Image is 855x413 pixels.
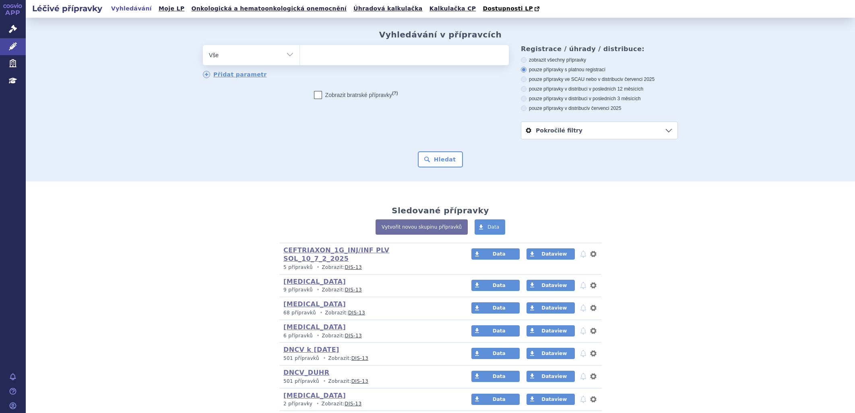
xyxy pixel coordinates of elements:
[283,264,456,271] p: Zobrazit:
[427,3,479,14] a: Kalkulačka CP
[345,287,362,293] a: DIS-13
[480,3,543,14] a: Dostupnosti LP
[493,328,506,334] span: Data
[521,76,678,83] label: pouze přípravky ve SCAU nebo v distribuci
[621,76,655,82] span: v červenci 2025
[589,349,597,358] button: nastavení
[283,287,456,293] p: Zobrazit:
[521,105,678,112] label: pouze přípravky v distribuci
[471,348,520,359] a: Data
[521,57,678,63] label: zobrazit všechny přípravky
[26,3,109,14] h2: Léčivé přípravky
[351,355,368,361] a: DIS-13
[283,401,312,407] span: 2 přípravky
[521,122,677,139] a: Pokročilé filtry
[493,396,506,402] span: Data
[348,310,365,316] a: DIS-13
[483,5,533,12] span: Dostupnosti LP
[541,305,567,311] span: Dataview
[392,91,398,96] abbr: (?)
[203,71,267,78] a: Přidat parametr
[283,378,456,385] p: Zobrazit:
[471,325,520,337] a: Data
[527,394,575,405] a: Dataview
[376,219,468,235] a: Vytvořit novou skupinu přípravků
[314,287,322,293] i: •
[589,326,597,336] button: nastavení
[314,401,322,407] i: •
[579,303,587,313] button: notifikace
[283,287,313,293] span: 9 přípravků
[471,248,520,260] a: Data
[283,401,456,407] p: Zobrazit:
[579,349,587,358] button: notifikace
[579,394,587,404] button: notifikace
[589,281,597,290] button: nastavení
[283,246,389,262] a: CEFTRIAXON_1G_INJ/INF PLV SOL_10_7_2_2025
[527,302,575,314] a: Dataview
[351,3,425,14] a: Úhradová kalkulačka
[487,224,499,230] span: Data
[493,374,506,379] span: Data
[471,371,520,382] a: Data
[345,401,361,407] a: DIS-13
[541,251,567,257] span: Dataview
[283,333,313,339] span: 6 přípravků
[314,91,398,99] label: Zobrazit bratrské přípravky
[283,310,456,316] p: Zobrazit:
[521,66,678,73] label: pouze přípravky s platnou registrací
[345,264,362,270] a: DIS-13
[541,328,567,334] span: Dataview
[318,310,325,316] i: •
[579,249,587,259] button: notifikace
[189,3,349,14] a: Onkologická a hematoonkologická onemocnění
[283,300,346,308] a: [MEDICAL_DATA]
[109,3,154,14] a: Vyhledávání
[283,346,339,353] a: DNCV k [DATE]
[379,30,502,39] h2: Vyhledávání v přípravcích
[471,302,520,314] a: Data
[418,151,463,167] button: Hledat
[493,283,506,288] span: Data
[527,280,575,291] a: Dataview
[589,303,597,313] button: nastavení
[471,394,520,405] a: Data
[521,45,678,53] h3: Registrace / úhrady / distribuce:
[314,264,322,271] i: •
[521,95,678,102] label: pouze přípravky v distribuci v posledních 3 měsících
[321,355,328,362] i: •
[283,323,346,331] a: [MEDICAL_DATA]
[527,325,575,337] a: Dataview
[283,355,319,361] span: 501 přípravků
[283,355,456,362] p: Zobrazit:
[314,332,322,339] i: •
[527,371,575,382] a: Dataview
[392,206,489,215] h2: Sledované přípravky
[283,278,346,285] a: [MEDICAL_DATA]
[493,251,506,257] span: Data
[579,281,587,290] button: notifikace
[345,333,362,339] a: DIS-13
[475,219,505,235] a: Data
[541,351,567,356] span: Dataview
[527,348,575,359] a: Dataview
[283,310,316,316] span: 68 přípravků
[493,351,506,356] span: Data
[579,326,587,336] button: notifikace
[283,332,456,339] p: Zobrazit:
[521,86,678,92] label: pouze přípravky v distribuci v posledních 12 měsících
[471,280,520,291] a: Data
[541,283,567,288] span: Dataview
[283,378,319,384] span: 501 přípravků
[589,394,597,404] button: nastavení
[493,305,506,311] span: Data
[541,396,567,402] span: Dataview
[589,372,597,381] button: nastavení
[283,369,329,376] a: DNCV_DUHR
[527,248,575,260] a: Dataview
[589,249,597,259] button: nastavení
[156,3,187,14] a: Moje LP
[321,378,328,385] i: •
[541,374,567,379] span: Dataview
[283,392,346,399] a: [MEDICAL_DATA]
